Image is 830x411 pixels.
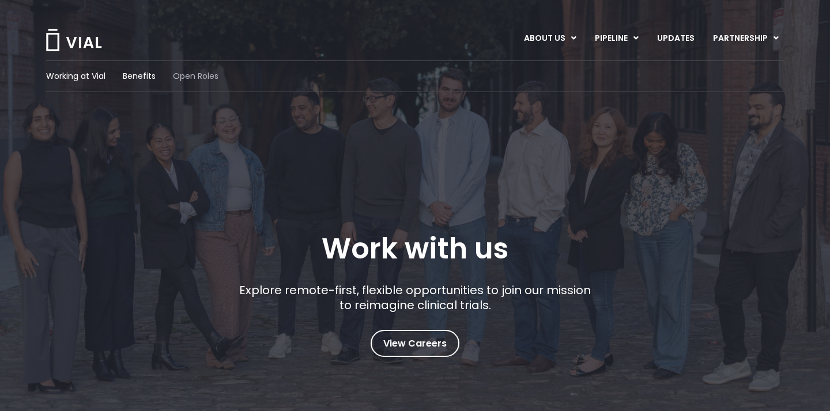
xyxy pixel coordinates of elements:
[648,29,703,48] a: UPDATES
[322,232,508,265] h1: Work with us
[515,29,585,48] a: ABOUT USMenu Toggle
[46,70,105,82] a: Working at Vial
[371,330,459,357] a: View Careers
[704,29,788,48] a: PARTNERSHIPMenu Toggle
[235,283,595,313] p: Explore remote-first, flexible opportunities to join our mission to reimagine clinical trials.
[45,29,103,51] img: Vial Logo
[383,336,447,351] span: View Careers
[173,70,218,82] a: Open Roles
[586,29,647,48] a: PIPELINEMenu Toggle
[123,70,156,82] a: Benefits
